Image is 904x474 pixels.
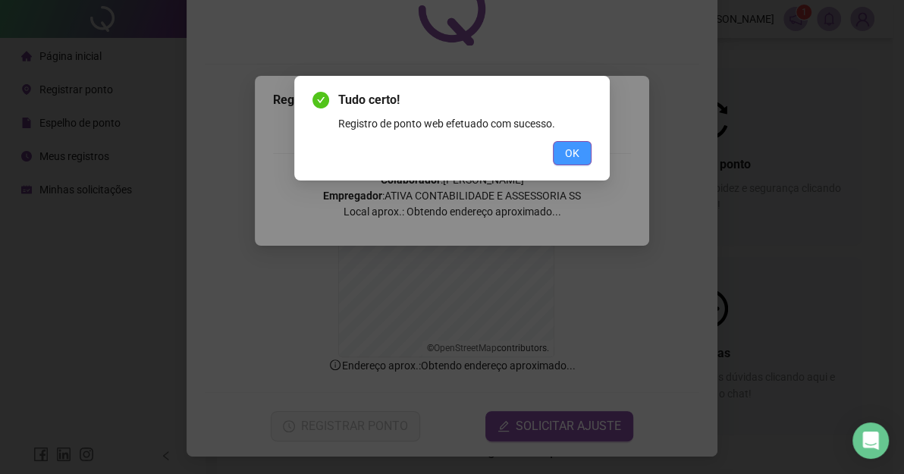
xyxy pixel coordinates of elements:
[338,115,592,132] div: Registro de ponto web efetuado com sucesso.
[312,92,329,108] span: check-circle
[852,422,889,459] div: Open Intercom Messenger
[553,141,592,165] button: OK
[565,145,579,162] span: OK
[338,91,592,109] span: Tudo certo!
